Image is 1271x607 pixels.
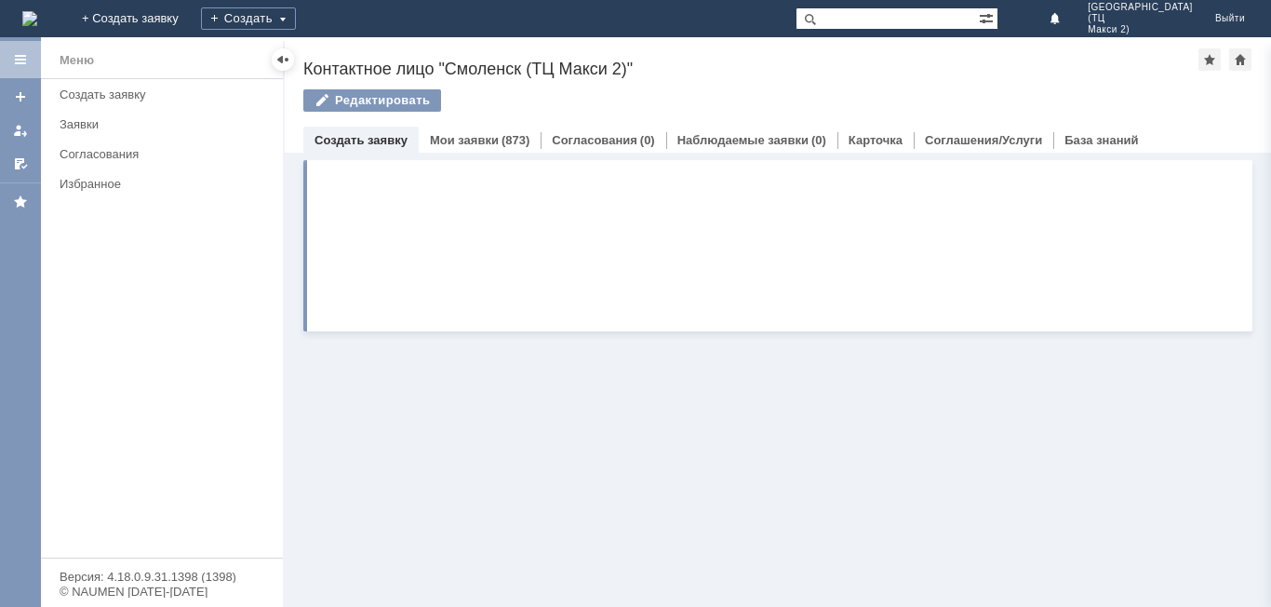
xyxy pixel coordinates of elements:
[60,88,272,101] div: Создать заявку
[60,571,264,583] div: Версия: 4.18.0.9.31.1398 (1398)
[1088,2,1193,13] span: [GEOGRAPHIC_DATA]
[430,133,499,147] a: Мои заявки
[640,133,655,147] div: (0)
[1198,48,1221,71] div: Добавить в избранное
[303,60,1198,78] div: Контактное лицо "Смоленск (ТЦ Макси 2)"
[677,133,809,147] a: Наблюдаемые заявки
[60,147,272,161] div: Согласования
[52,140,279,169] a: Согласования
[201,7,296,30] div: Создать
[979,8,997,26] span: Расширенный поиск
[314,133,408,147] a: Создать заявку
[811,133,826,147] div: (0)
[849,133,903,147] a: Карточка
[60,117,272,131] div: Заявки
[552,133,637,147] a: Согласования
[22,11,37,26] img: logo
[6,82,35,112] a: Создать заявку
[925,133,1042,147] a: Соглашения/Услуги
[52,110,279,139] a: Заявки
[22,11,37,26] a: Перейти на домашнюю страницу
[272,48,294,71] div: Скрыть меню
[502,133,529,147] div: (873)
[60,586,264,598] div: © NAUMEN [DATE]-[DATE]
[1064,133,1138,147] a: База знаний
[52,80,279,109] a: Создать заявку
[6,115,35,145] a: Мои заявки
[60,49,94,72] div: Меню
[1088,24,1193,35] span: Макси 2)
[60,177,251,191] div: Избранное
[6,149,35,179] a: Мои согласования
[1229,48,1251,71] div: Сделать домашней страницей
[1088,13,1193,24] span: (ТЦ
